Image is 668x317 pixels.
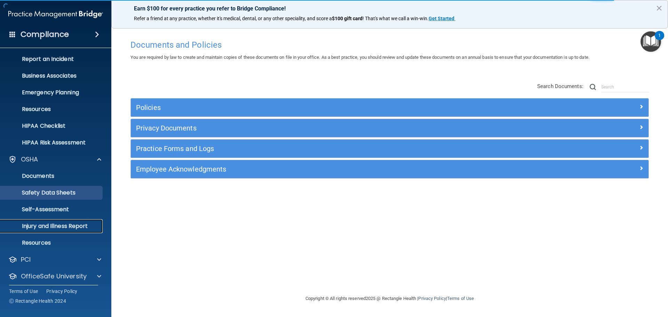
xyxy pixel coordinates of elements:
[130,40,649,49] h4: Documents and Policies
[136,165,514,173] h5: Employee Acknowledgments
[332,16,363,21] strong: $100 gift card
[5,173,100,180] p: Documents
[21,255,31,264] p: PCI
[5,139,100,146] p: HIPAA Risk Assessment
[136,102,643,113] a: Policies
[5,72,100,79] p: Business Associates
[656,2,662,14] button: Close
[418,296,446,301] a: Privacy Policy
[5,89,100,96] p: Emergency Planning
[136,122,643,134] a: Privacy Documents
[134,16,332,21] span: Refer a friend at any practice, whether it's medical, dental, or any other speciality, and score a
[601,82,649,92] input: Search
[136,145,514,152] h5: Practice Forms and Logs
[8,255,101,264] a: PCI
[363,16,429,21] span: ! That's what we call a win-win.
[5,223,100,230] p: Injury and Illness Report
[429,16,455,21] a: Get Started
[5,122,100,129] p: HIPAA Checklist
[8,155,101,164] a: OSHA
[5,206,100,213] p: Self-Assessment
[46,288,78,295] a: Privacy Policy
[5,189,100,196] p: Safety Data Sheets
[21,155,38,164] p: OSHA
[134,5,645,12] p: Earn $100 for every practice you refer to Bridge Compliance!
[5,56,100,63] p: Report an Incident
[537,83,583,89] span: Search Documents:
[5,106,100,113] p: Resources
[9,298,66,304] span: Ⓒ Rectangle Health 2024
[136,143,643,154] a: Practice Forms and Logs
[21,30,69,39] h4: Compliance
[8,272,101,280] a: OfficeSafe University
[658,35,661,45] div: 1
[21,272,87,280] p: OfficeSafe University
[136,104,514,111] h5: Policies
[8,7,103,21] img: PMB logo
[641,31,661,52] button: Open Resource Center, 1 new notification
[5,239,100,246] p: Resources
[9,288,38,295] a: Terms of Use
[263,287,517,310] div: Copyright © All rights reserved 2025 @ Rectangle Health | |
[429,16,454,21] strong: Get Started
[136,124,514,132] h5: Privacy Documents
[447,296,474,301] a: Terms of Use
[130,55,589,60] span: You are required by law to create and maintain copies of these documents on file in your office. ...
[136,164,643,175] a: Employee Acknowledgments
[590,84,596,90] img: ic-search.3b580494.png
